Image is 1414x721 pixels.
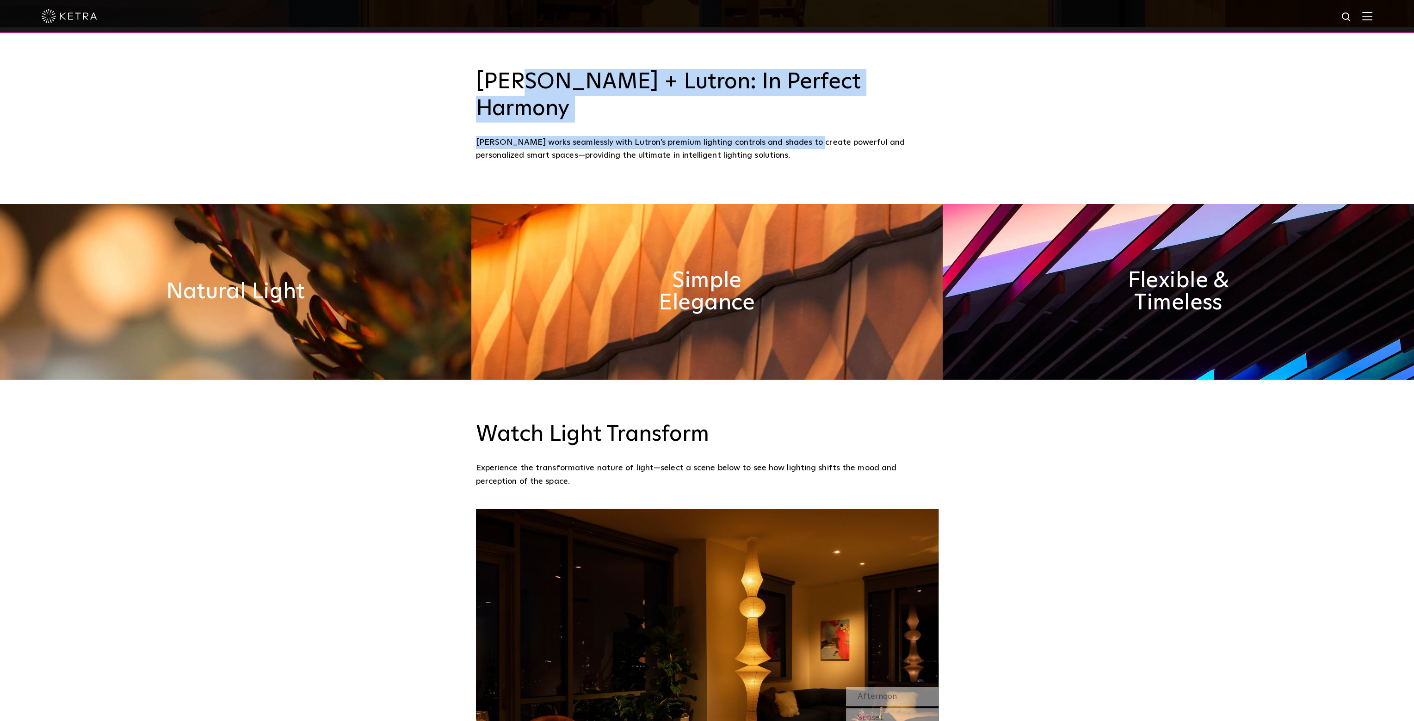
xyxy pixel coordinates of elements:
[476,462,934,488] p: Experience the transformative nature of light—select a scene below to see how lighting shifts the...
[858,692,897,701] span: Afternoon
[166,281,305,303] h2: Natural Light
[1341,12,1352,23] img: search icon
[1093,270,1263,314] h2: Flexible & Timeless
[476,69,939,122] h3: [PERSON_NAME] + Lutron: In Perfect Harmony
[42,9,97,23] img: ketra-logo-2019-white
[622,270,792,314] h2: Simple Elegance
[476,421,939,448] h3: Watch Light Transform
[476,136,939,162] div: [PERSON_NAME] works seamlessly with Lutron’s premium lighting controls and shades to create power...
[943,204,1414,380] img: flexible_timeless_ketra
[471,204,943,380] img: simple_elegance
[1362,12,1372,20] img: Hamburger%20Nav.svg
